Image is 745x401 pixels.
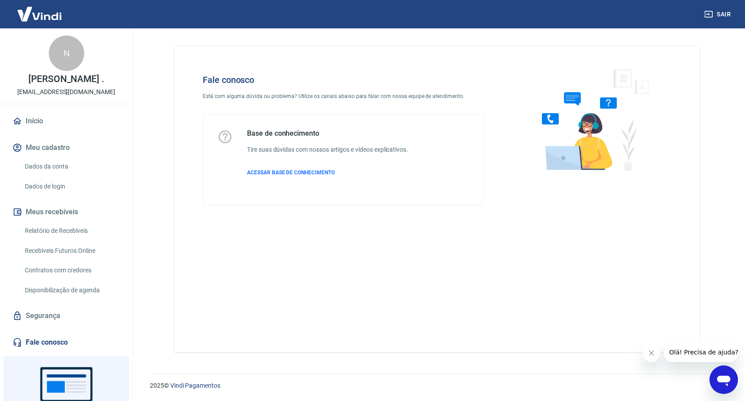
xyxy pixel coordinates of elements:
[203,75,484,85] h4: Fale conosco
[17,87,115,97] p: [EMAIL_ADDRESS][DOMAIN_NAME]
[11,111,122,131] a: Início
[702,6,734,23] button: Sair
[247,169,408,177] a: ACESSAR BASE DE CONHECIMENTO
[247,145,408,154] h6: Tire suas dúvidas com nossos artigos e vídeos explicativos.
[11,333,122,352] a: Fale conosco
[5,6,74,13] span: Olá! Precisa de ajuda?
[28,75,104,84] p: [PERSON_NAME] .
[524,60,659,179] img: Fale conosco
[247,129,408,138] h5: Base de conhecimento
[247,169,335,176] span: ACESSAR BASE DE CONHECIMENTO
[11,202,122,222] button: Meus recebíveis
[21,242,122,260] a: Recebíveis Futuros Online
[11,0,68,28] img: Vindi
[21,157,122,176] a: Dados da conta
[643,344,660,362] iframe: Fechar mensagem
[710,366,738,394] iframe: Botão para abrir a janela de mensagens
[664,342,738,362] iframe: Mensagem da empresa
[11,306,122,326] a: Segurança
[11,138,122,157] button: Meu cadastro
[21,281,122,299] a: Disponibilização de agenda
[49,35,84,71] div: N
[21,222,122,240] a: Relatório de Recebíveis
[150,381,724,390] p: 2025 ©
[170,382,220,389] a: Vindi Pagamentos
[203,92,484,100] p: Está com alguma dúvida ou problema? Utilize os canais abaixo para falar com nossa equipe de atend...
[21,261,122,279] a: Contratos com credores
[21,177,122,196] a: Dados de login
